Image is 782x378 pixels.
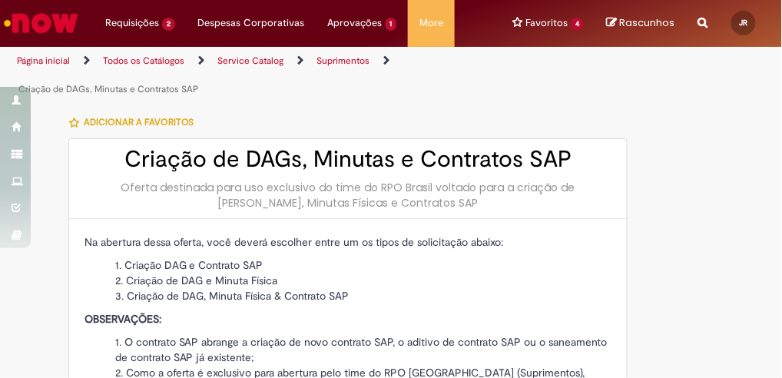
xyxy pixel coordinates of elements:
[68,106,203,138] button: Adicionar a Favoritos
[115,288,612,303] li: Criação de DAG, Minuta Física & Contrato SAP
[162,18,175,31] span: 2
[217,55,283,67] a: Service Catalog
[84,312,161,326] strong: OBSERVAÇÕES:
[316,55,369,67] a: Suprimentos
[198,15,305,31] span: Despesas Corporativas
[115,334,612,365] li: O contrato SAP abrange a criação de novo contrato SAP, o aditivo de contrato SAP ou o saneamento ...
[12,47,445,104] ul: Trilhas de página
[571,18,584,31] span: 4
[525,15,568,31] span: Favoritos
[84,234,612,250] p: Na abertura dessa oferta, você deverá escolher entre um os tipos de solicitação abaixo:
[607,15,675,30] a: No momento, sua lista de rascunhos tem 0 Itens
[2,8,81,38] img: ServiceNow
[386,18,397,31] span: 1
[84,147,612,172] h2: Criação de DAGs, Minutas e Contratos SAP
[419,15,443,31] span: More
[18,83,198,95] a: Criação de DAGs, Minutas e Contratos SAP
[115,273,612,288] li: Criação de DAG e Minuta Física
[328,15,383,31] span: Aprovações
[105,15,159,31] span: Requisições
[739,18,747,28] span: JR
[103,55,184,67] a: Todos os Catálogos
[84,180,612,211] div: Oferta destinada para uso exclusivo do time do RPO Brasil voltado para a criação de [PERSON_NAME]...
[84,116,194,128] span: Adicionar a Favoritos
[17,55,70,67] a: Página inicial
[620,15,675,30] span: Rascunhos
[115,257,612,273] li: Criação DAG e Contrato SAP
